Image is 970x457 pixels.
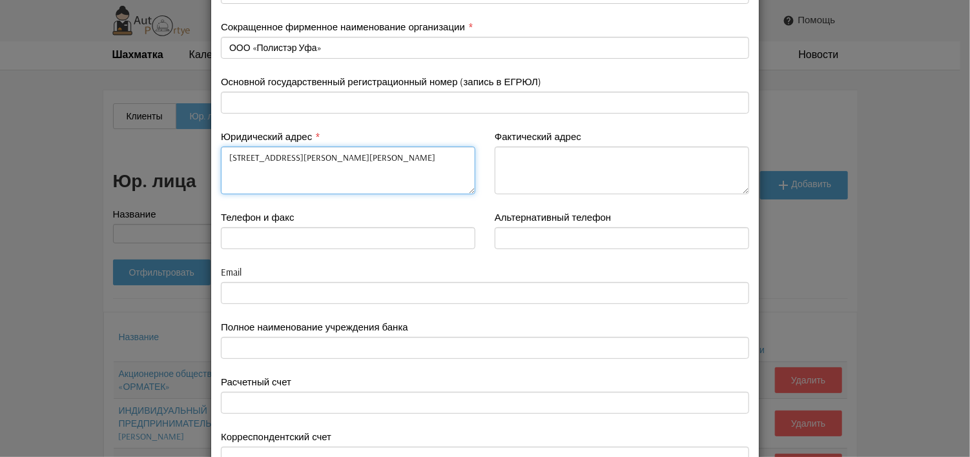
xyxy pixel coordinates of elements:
[221,265,242,279] label: Email
[495,130,581,143] label: Фактический адрес
[221,130,312,143] label: Юридический адрес
[221,320,408,334] label: Полное наименование учреждения банка
[221,20,465,34] label: Сокращенное фирменное наименование организации
[221,210,294,224] label: Телефон и факс
[221,375,291,389] label: Расчетный счет
[221,75,541,88] label: Основной государственный регистрационный номер (запись в ЕГРЮЛ)
[495,210,611,224] label: Альтернативный телефон
[221,430,331,443] label: Корреспондентский счет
